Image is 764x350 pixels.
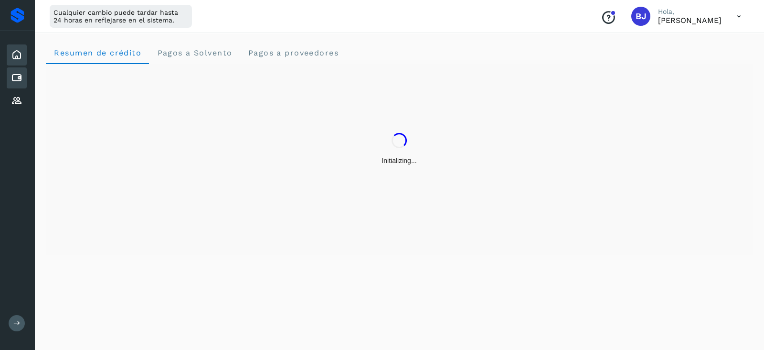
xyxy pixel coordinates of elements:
[247,48,339,57] span: Pagos a proveedores
[658,16,722,25] p: Brayant Javier Rocha Martinez
[7,90,27,111] div: Proveedores
[7,44,27,66] div: Inicio
[7,67,27,88] div: Cuentas por pagar
[53,48,141,57] span: Resumen de crédito
[658,8,722,16] p: Hola,
[157,48,232,57] span: Pagos a Solvento
[50,5,192,28] div: Cualquier cambio puede tardar hasta 24 horas en reflejarse en el sistema.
